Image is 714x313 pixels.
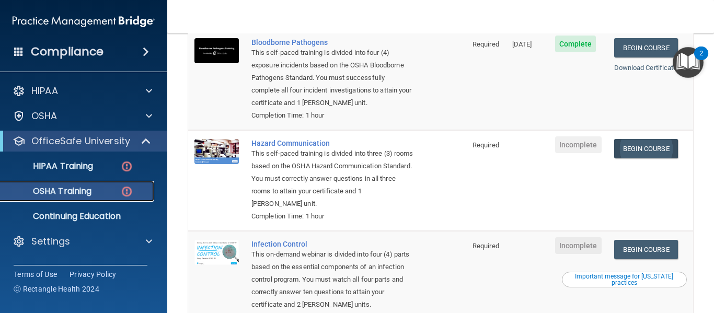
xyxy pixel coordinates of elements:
div: This self-paced training is divided into three (3) rooms based on the OSHA Hazard Communication S... [251,147,414,210]
span: Incomplete [555,237,602,254]
span: Complete [555,36,596,52]
p: HIPAA Training [7,161,93,171]
div: This on-demand webinar is divided into four (4) parts based on the essential components of an inf... [251,248,414,311]
a: Bloodborne Pathogens [251,38,414,47]
div: Important message for [US_STATE] practices [563,273,686,286]
div: Completion Time: 1 hour [251,109,414,122]
span: [DATE] [512,40,532,48]
div: Completion Time: 1 hour [251,210,414,223]
a: HIPAA [13,85,152,97]
span: Incomplete [555,136,602,153]
a: Hazard Communication [251,139,414,147]
h4: Compliance [31,44,103,59]
a: Download Certificate [614,64,677,72]
div: This self-paced training is divided into four (4) exposure incidents based on the OSHA Bloodborne... [251,47,414,109]
a: Infection Control [251,240,414,248]
img: danger-circle.6113f641.png [120,160,133,173]
a: Settings [13,235,152,248]
img: danger-circle.6113f641.png [120,185,133,198]
p: HIPAA [31,85,58,97]
p: OSHA [31,110,57,122]
div: 2 [699,53,703,67]
p: OfficeSafe University [31,135,130,147]
img: PMB logo [13,11,155,32]
p: OSHA Training [7,186,91,196]
a: Begin Course [614,38,678,57]
iframe: Drift Widget Chat Controller [532,239,701,281]
a: Begin Course [614,139,678,158]
p: Continuing Education [7,211,149,222]
a: Privacy Policy [70,269,117,280]
span: Required [473,242,499,250]
a: Terms of Use [14,269,57,280]
a: OfficeSafe University [13,135,152,147]
button: Open Resource Center, 2 new notifications [673,47,704,78]
p: Settings [31,235,70,248]
span: Required [473,141,499,149]
a: OSHA [13,110,152,122]
span: Ⓒ Rectangle Health 2024 [14,284,99,294]
span: Required [473,40,499,48]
